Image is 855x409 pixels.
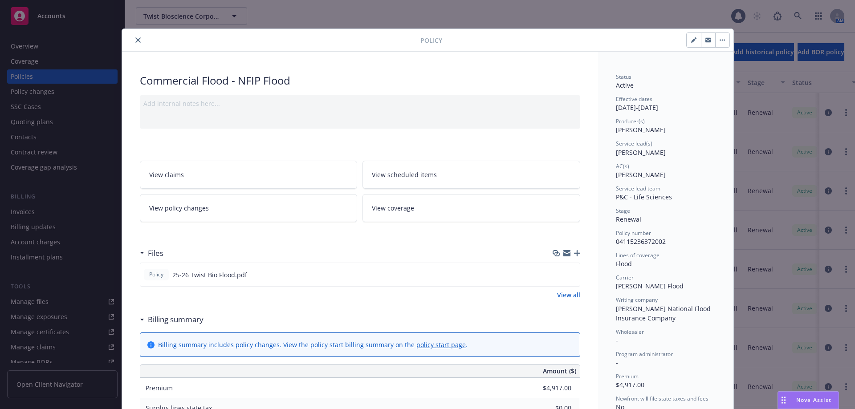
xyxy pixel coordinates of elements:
[616,251,660,259] span: Lines of coverage
[616,215,641,223] span: Renewal
[557,290,580,300] a: View all
[616,185,660,192] span: Service lead team
[616,117,645,125] span: Producer(s)
[616,162,629,170] span: AC(s)
[616,259,632,268] span: Flood
[616,193,672,201] span: P&C - Life Sciences
[616,395,708,402] span: Newfront will file state taxes and fees
[543,366,576,376] span: Amount ($)
[616,229,651,237] span: Policy number
[616,148,666,157] span: [PERSON_NAME]
[796,396,831,404] span: Nova Assist
[616,304,712,322] span: [PERSON_NAME] National Flood Insurance Company
[140,314,204,325] div: Billing summary
[372,203,414,213] span: View coverage
[362,194,580,222] a: View coverage
[140,73,580,88] div: Commercial Flood - NFIP Flood
[372,170,437,179] span: View scheduled items
[158,340,468,349] div: Billing summary includes policy changes. View the policy start billing summary on the .
[778,391,839,409] button: Nova Assist
[146,384,173,392] span: Premium
[172,270,247,279] span: 25-26 Twist Bio Flood.pdf
[416,340,466,349] a: policy start page
[149,203,209,213] span: View policy changes
[616,358,618,367] span: -
[140,194,358,222] a: View policy changes
[554,270,561,279] button: download file
[616,381,644,389] span: $4,917.00
[568,270,576,279] button: preview file
[148,314,204,325] h3: Billing summary
[616,350,673,358] span: Program administrator
[362,161,580,189] a: View scheduled items
[616,207,630,215] span: Stage
[143,99,577,108] div: Add internal notes here...
[140,247,163,259] div: Files
[519,381,577,395] input: 0.00
[616,73,631,81] span: Status
[616,140,652,147] span: Service lead(s)
[616,95,716,112] div: [DATE] - [DATE]
[148,247,163,259] h3: Files
[616,373,639,380] span: Premium
[420,36,442,45] span: Policy
[616,81,634,89] span: Active
[616,237,666,246] span: 04115236372002
[616,274,634,281] span: Carrier
[616,126,666,134] span: [PERSON_NAME]
[778,392,789,409] div: Drag to move
[149,170,184,179] span: View claims
[140,161,358,189] a: View claims
[133,35,143,45] button: close
[616,336,618,344] span: -
[616,170,666,179] span: [PERSON_NAME]
[616,296,658,304] span: Writing company
[616,95,652,103] span: Effective dates
[147,271,165,279] span: Policy
[616,282,684,290] span: [PERSON_NAME] Flood
[616,328,644,336] span: Wholesaler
